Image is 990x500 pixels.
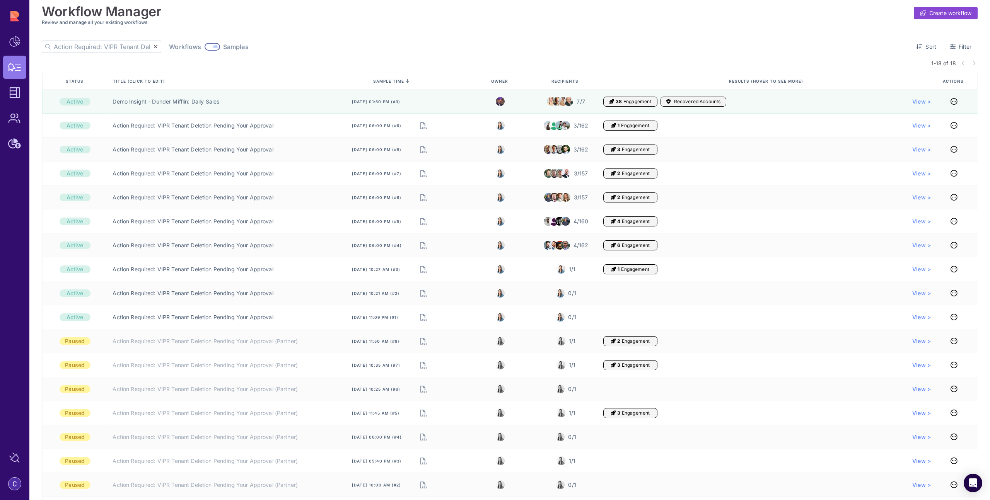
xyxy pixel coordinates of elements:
[550,145,558,154] img: 2901987727699_ceb41a989a3226098592_32.png
[113,170,273,177] a: Action Required: VIPR Tenant Deletion Pending Your Approval
[550,193,559,202] img: 3066368603762_10403e6080f055fb9cce_32.jpg
[496,193,505,202] img: 8525803544391_e4bc78f9dfe39fb1ff36_32.jpg
[964,474,982,492] div: Open Intercom Messenger
[943,78,965,84] span: Actions
[60,265,90,273] div: Active
[113,78,167,84] span: Title (click to edit)
[912,218,931,225] span: View >
[496,480,505,489] img: 8525803544391_e4bc78f9dfe39fb1ff36_32.jpg
[373,79,404,83] span: sample time
[912,146,931,153] span: View >
[623,99,651,105] span: Engagement
[929,9,971,17] span: Create workflow
[574,146,589,153] span: 3/162
[496,337,505,345] img: 8525803544391_e4bc78f9dfe39fb1ff36_32.jpg
[912,385,931,393] a: View >
[60,313,90,321] div: Active
[113,433,298,441] a: Action Required: VIPR Tenant Deletion Pending Your Approval (Partner)
[568,385,576,393] span: 0/1
[352,458,401,464] span: [DATE] 05:40 pm (#3)
[611,194,616,201] i: Engagement
[617,194,620,201] span: 2
[420,480,427,490] button: Download Samples CSV
[912,122,931,129] a: View >
[556,337,565,345] img: 8525803544391_e4bc78f9dfe39fb1ff36_32.jpg
[544,241,553,250] img: 8502367808851_4aadaaf12077b9240ff2_32.png
[621,122,649,129] span: Engagement
[622,338,650,344] span: Engagement
[352,362,400,368] span: [DATE] 10:35 am (#7)
[113,385,298,393] a: Action Required: VIPR Tenant Deletion Pending Your Approval (Partner)
[113,409,298,417] a: Action Required: VIPR Tenant Deletion Pending Your Approval (Partner)
[617,218,620,224] span: 4
[496,145,505,154] img: 8525803544391_e4bc78f9dfe39fb1ff36_32.jpg
[925,43,936,51] span: Sort
[496,408,505,417] img: 8525803544391_e4bc78f9dfe39fb1ff36_32.jpg
[617,362,620,368] span: 3
[544,121,553,130] img: 7611516162887_b346d04d0ed484281d31_32.png
[420,384,427,395] i: Download Samples CSV
[555,241,564,250] img: 9550502791074_274e96a16d741415402d_32.png
[352,243,402,248] span: [DATE] 06:00 pm (#4)
[352,386,400,392] span: [DATE] 10:25 am (#6)
[574,170,588,177] span: 3/157
[609,99,614,105] i: Engagement
[544,145,553,154] img: 4648117769922_7240f911f13a0d0b449a_32.png
[617,410,620,416] span: 3
[420,432,427,442] i: Download Samples CSV
[9,478,21,490] img: account-photo
[352,219,401,224] span: [DATE] 06:00 pm (#5)
[420,312,427,323] button: Download Samples CSV
[113,337,298,345] a: Action Required: VIPR Tenant Deletion Pending Your Approval (Partner)
[420,120,427,131] button: Download Samples CSV
[420,240,427,251] button: Download Samples CSV
[912,265,931,273] a: View >
[729,78,805,84] span: Results (Hover to see more)
[555,145,564,154] img: 8822689036901_524e4a5bc326202ea3a1_32.jpg
[912,337,931,345] a: View >
[66,78,85,84] span: Status
[912,313,931,321] a: View >
[60,170,90,177] div: Active
[496,169,505,178] img: 8525803544391_e4bc78f9dfe39fb1ff36_32.jpg
[113,457,298,465] a: Action Required: VIPR Tenant Deletion Pending Your Approval (Partner)
[912,361,931,369] a: View >
[931,59,956,67] span: 1-18 of 18
[611,266,616,272] i: Engagement
[611,338,616,344] i: Engagement
[420,144,427,155] button: Download Samples CSV
[912,433,931,441] a: View >
[617,146,620,153] span: 3
[556,384,565,393] img: 8525803544391_e4bc78f9dfe39fb1ff36_32.jpg
[562,169,570,178] img: 7905475592000_a9d9ed0b37950209b0ef_32.jpg
[912,409,931,417] a: View >
[496,384,505,393] img: 8525803544391_e4bc78f9dfe39fb1ff36_32.jpg
[622,362,650,368] span: Engagement
[420,408,427,418] button: Download Samples CSV
[352,338,399,344] span: [DATE] 11:50 am (#8)
[420,456,427,466] button: Download Samples CSV
[113,146,273,153] a: Action Required: VIPR Tenant Deletion Pending Your Approval
[556,193,565,202] img: 6719028297670_dcf06ee20c89b89db2fb_32.jpg
[420,360,427,371] i: Download Samples CSV
[912,481,931,489] a: View >
[352,434,402,440] span: [DATE] 06:00 pm (#4)
[352,410,399,416] span: [DATE] 11:45 am (#5)
[60,361,90,369] div: Paused
[113,98,219,105] a: Demo Insight - Dunder Mifflin: Daily Sales
[169,43,201,51] span: Workflows
[622,194,650,201] span: Engagement
[611,362,616,368] i: Engagement
[617,338,620,344] span: 2
[574,218,589,225] span: 4/160
[113,122,273,129] a: Action Required: VIPR Tenant Deletion Pending Your Approval
[556,289,565,298] img: 8525803544391_e4bc78f9dfe39fb1ff36_32.jpg
[611,146,616,153] i: Engagement
[420,288,427,299] button: Download Samples CSV
[42,19,978,25] h3: Review and manage all your existing workflows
